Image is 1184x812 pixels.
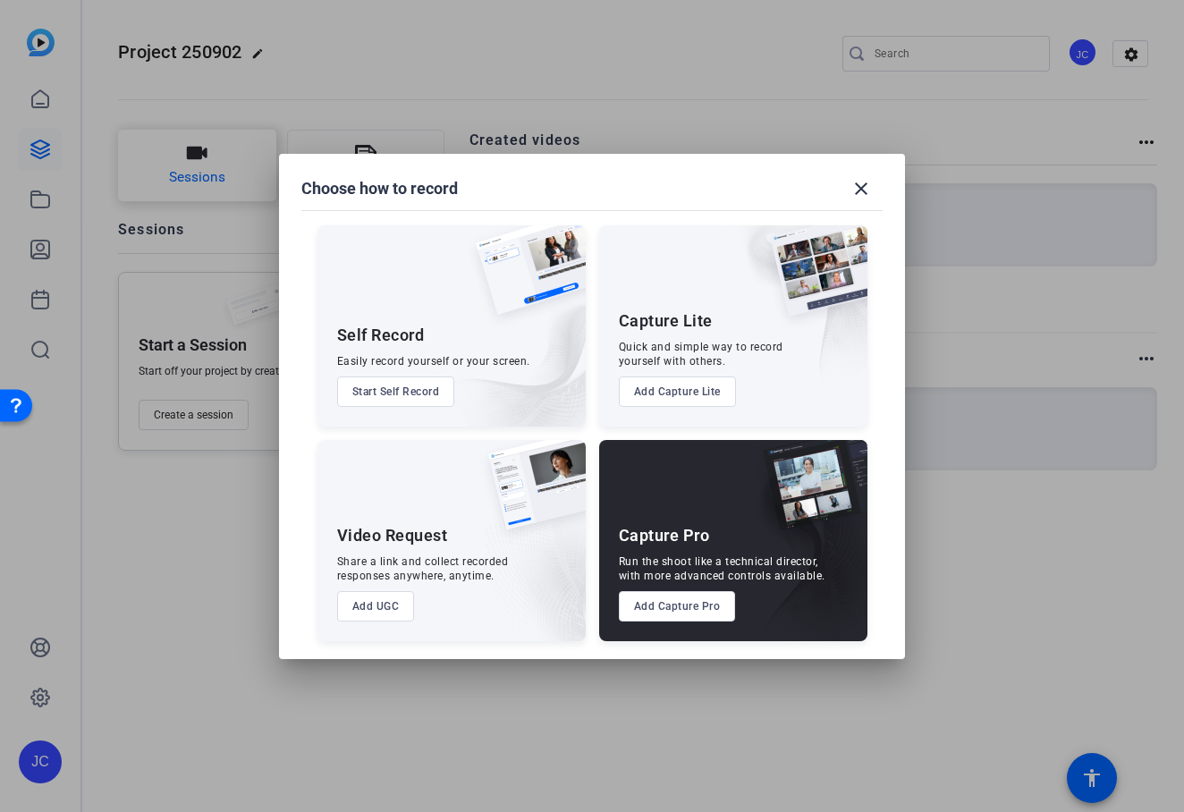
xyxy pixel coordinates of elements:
[337,325,425,346] div: Self Record
[337,591,415,622] button: Add UGC
[619,591,736,622] button: Add Capture Pro
[337,354,530,368] div: Easily record yourself or your screen.
[749,440,867,549] img: capture-pro.png
[337,376,455,407] button: Start Self Record
[482,495,586,641] img: embarkstudio-ugc-content.png
[850,178,872,199] mat-icon: close
[462,225,586,333] img: self-record.png
[430,264,586,427] img: embarkstudio-self-record.png
[337,554,509,583] div: Share a link and collect recorded responses anywhere, anytime.
[619,310,713,332] div: Capture Lite
[301,178,458,199] h1: Choose how to record
[619,340,783,368] div: Quick and simple way to record yourself with others.
[619,554,825,583] div: Run the shoot like a technical director, with more advanced controls available.
[757,225,867,334] img: capture-lite.png
[619,525,710,546] div: Capture Pro
[619,376,736,407] button: Add Capture Lite
[337,525,448,546] div: Video Request
[707,225,867,404] img: embarkstudio-capture-lite.png
[475,440,586,548] img: ugc-content.png
[735,462,867,641] img: embarkstudio-capture-pro.png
